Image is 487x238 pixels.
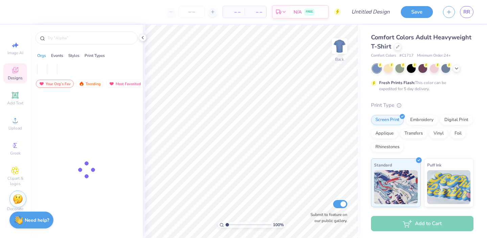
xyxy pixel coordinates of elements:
span: Comfort Colors [371,53,396,59]
span: Decorate [7,206,23,212]
div: Embroidery [406,115,438,125]
div: Vinyl [429,128,448,139]
div: Print Types [85,53,105,59]
input: Try "Alpha" [47,35,133,41]
span: RR [463,8,470,16]
strong: Fresh Prints Flash: [379,80,415,85]
span: Puff Ink [427,161,441,168]
div: Trending [76,80,104,88]
span: Greek [10,151,21,156]
img: Standard [374,170,418,204]
img: most_fav.gif [39,81,44,86]
img: trending.gif [79,81,84,86]
a: RR [460,6,473,18]
img: most_fav.gif [109,81,114,86]
input: Untitled Design [346,5,396,19]
div: Foil [450,128,466,139]
span: – – [249,8,262,16]
span: FREE [306,9,313,14]
div: Orgs [37,53,46,59]
span: – – [227,8,240,16]
div: Applique [371,128,398,139]
div: This color can be expedited for 5 day delivery. [379,80,462,92]
div: Transfers [400,128,427,139]
div: Print Type [371,101,473,109]
strong: Need help? [25,217,49,223]
span: 100 % [273,222,284,228]
div: Rhinestones [371,142,404,152]
label: Submit to feature on our public gallery. [307,212,347,224]
span: # C1717 [399,53,414,59]
input: – – [179,6,205,18]
span: Add Text [7,100,23,106]
span: Upload [8,125,22,131]
img: Puff Ink [427,170,471,204]
div: Your Org's Fav [36,80,74,88]
span: Designs [8,75,23,81]
div: Back [335,56,344,62]
div: Most Favorited [106,80,144,88]
div: Digital Print [440,115,473,125]
span: Comfort Colors Adult Heavyweight T-Shirt [371,33,471,51]
div: Events [51,53,63,59]
span: N/A [294,8,302,16]
span: Minimum Order: 24 + [417,53,451,59]
span: Image AI [7,50,23,56]
span: Clipart & logos [3,176,27,186]
button: Save [401,6,433,18]
img: Back [333,39,346,53]
div: Styles [68,53,79,59]
div: Screen Print [371,115,404,125]
span: Standard [374,161,392,168]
